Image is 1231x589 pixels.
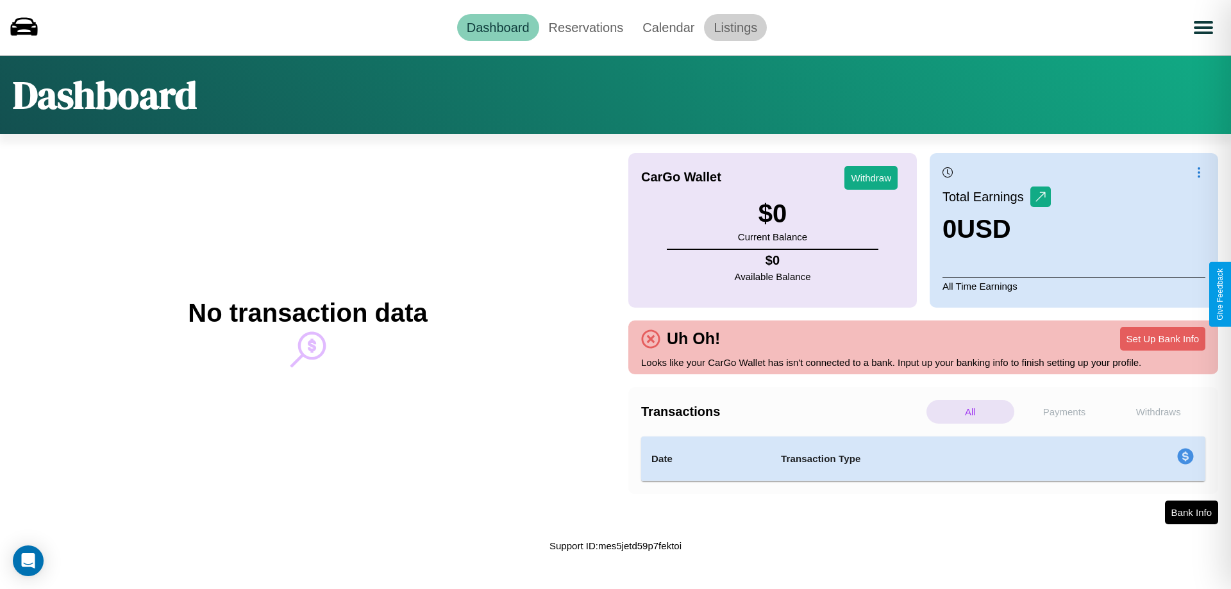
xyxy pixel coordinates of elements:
p: All Time Earnings [942,277,1205,295]
h4: Transaction Type [781,451,1072,467]
a: Calendar [633,14,704,41]
button: Bank Info [1165,501,1218,524]
p: Looks like your CarGo Wallet has isn't connected to a bank. Input up your banking info to finish ... [641,354,1205,371]
button: Set Up Bank Info [1120,327,1205,351]
div: Give Feedback [1216,269,1225,320]
h4: CarGo Wallet [641,170,721,185]
h3: $ 0 [738,199,807,228]
p: Available Balance [735,268,811,285]
h4: Date [651,451,760,467]
a: Listings [704,14,767,41]
p: Support ID: mes5jetd59p7fektoi [549,537,682,554]
h2: No transaction data [188,299,427,328]
h3: 0 USD [942,215,1051,244]
h1: Dashboard [13,69,197,121]
p: Withdraws [1114,400,1202,424]
div: Open Intercom Messenger [13,545,44,576]
h4: Uh Oh! [660,329,726,348]
button: Withdraw [844,166,898,190]
p: Total Earnings [942,185,1030,208]
button: Open menu [1185,10,1221,46]
a: Dashboard [457,14,539,41]
p: Payments [1021,400,1109,424]
h4: Transactions [641,404,923,419]
h4: $ 0 [735,253,811,268]
table: simple table [641,436,1205,481]
p: All [926,400,1014,424]
a: Reservations [539,14,633,41]
p: Current Balance [738,228,807,245]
